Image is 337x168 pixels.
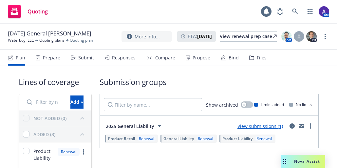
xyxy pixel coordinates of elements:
a: Switch app [304,5,317,18]
div: Limits added [254,102,284,107]
div: Drag to move [281,155,289,168]
button: ADDED (3) [33,129,87,139]
a: Quoting [5,2,50,21]
img: photo [319,6,329,17]
span: Show archived [206,101,238,108]
div: No limits [289,102,312,107]
div: NOT ADDED (0) [33,115,66,122]
span: More info... [135,33,160,40]
input: Filter by name... [104,98,202,111]
div: Prepare [43,55,60,60]
strong: [DATE] [197,33,212,39]
input: Filter by name... [23,95,66,109]
span: General Liability [163,136,194,141]
h1: Submission groups [100,76,319,87]
div: Renewal [58,148,80,156]
a: more [321,32,329,40]
a: Search [289,5,302,18]
span: ETA : [188,33,212,40]
span: 2025 General Liability [106,123,154,130]
div: Propose [193,55,210,60]
h1: Lines of coverage [19,76,92,87]
div: Bind [229,55,239,60]
img: photo [281,31,292,42]
a: Waterboy, LLC [8,37,34,43]
span: Quoting [28,9,48,14]
div: Renewal [138,136,156,141]
div: Plan [16,55,25,60]
div: Compare [155,55,175,60]
div: Renewal [255,136,273,141]
button: Nova Assist [281,155,325,168]
a: Report a Bug [273,5,287,18]
div: Files [257,55,267,60]
button: 2025 General Liability [104,119,165,133]
a: more [307,122,314,130]
div: Add [70,96,84,108]
div: Submit [78,55,94,60]
span: Product Recall [108,136,135,141]
div: ADDED (3) [33,131,55,138]
div: Renewal [197,136,215,141]
button: Add [70,95,84,109]
span: Product Liability [222,136,253,141]
div: Responses [112,55,136,60]
span: Nova Assist [294,158,320,164]
button: More info... [122,31,172,42]
span: [DATE] General [PERSON_NAME] [8,30,91,37]
img: photo [306,31,317,42]
a: more [80,148,87,156]
a: View submissions (1) [237,123,283,129]
a: View renewal prep case [220,31,277,42]
a: circleInformation [288,122,296,130]
a: mail [297,122,305,130]
button: NOT ADDED (0) [33,113,87,123]
span: Quoting plan [70,37,93,43]
span: Product Liability [33,148,54,161]
div: View renewal prep case [220,31,277,41]
a: Quoting plans [39,37,65,43]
